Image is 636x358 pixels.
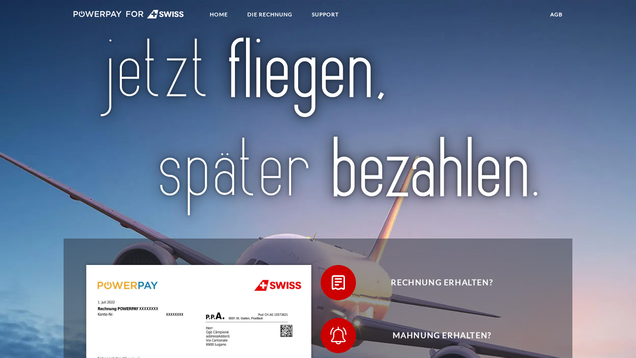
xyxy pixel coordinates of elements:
button: Mahnung erhalten? [321,318,550,353]
a: agb [543,7,570,22]
a: DIE RECHNUNG [240,7,300,22]
button: Rechnung erhalten? [321,265,550,300]
img: logo-swiss-white.svg [73,10,184,19]
img: qb_bell.svg [327,324,349,347]
img: qb_bill.svg [327,272,349,294]
a: Home [202,7,235,22]
a: SUPPORT [304,7,346,22]
span: Rechnung erhalten? [334,265,550,300]
span: Mahnung erhalten? [334,318,550,353]
img: title-swiss_de.svg [95,36,541,220]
